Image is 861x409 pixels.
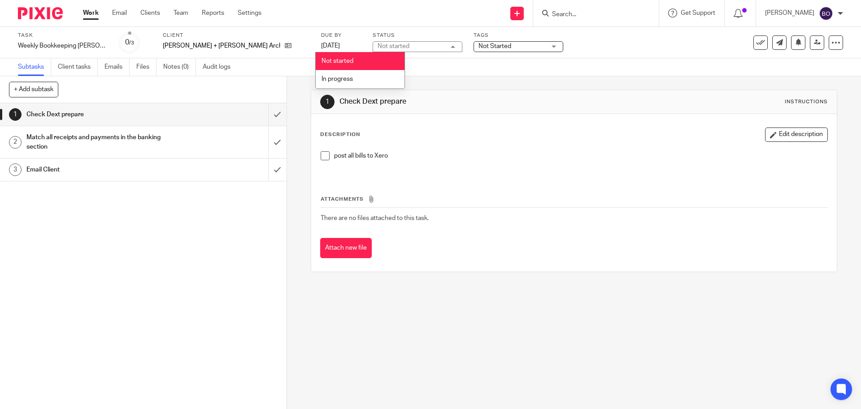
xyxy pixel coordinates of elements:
small: /3 [129,40,134,45]
a: Notes (0) [163,58,196,76]
div: 0 [125,37,134,48]
div: 3 [9,163,22,176]
span: [DATE] [321,43,340,49]
span: Not Started [478,43,511,49]
span: Get Support [681,10,715,16]
div: Weekly Bookkeeping Rees &amp; Lee [18,41,108,50]
div: Not started [378,43,409,49]
span: Not started [322,58,353,64]
label: Client [163,32,310,39]
a: Email [112,9,127,18]
div: Instructions [785,98,828,106]
span: In progress [322,76,353,82]
div: 1 [320,95,335,109]
label: Status [373,32,462,39]
button: Attach new file [320,238,372,258]
a: Work [83,9,99,18]
a: Reports [202,9,224,18]
label: Due by [321,32,361,39]
div: 1 [9,108,22,121]
p: [PERSON_NAME] [765,9,814,18]
div: 2 [9,136,22,149]
h1: Check Dext prepare [339,97,593,106]
span: There are no files attached to this task. [321,215,429,221]
p: [PERSON_NAME] + [PERSON_NAME] Architects [163,41,280,50]
label: Task [18,32,108,39]
button: Edit description [765,128,828,142]
a: Audit logs [203,58,237,76]
div: Weekly Bookkeeping [PERSON_NAME] & [PERSON_NAME] [18,41,108,50]
a: Settings [238,9,261,18]
p: post all bills to Xero [334,151,827,160]
a: Files [136,58,157,76]
h1: Match all receipts and payments in the banking section [26,131,182,154]
a: Subtasks [18,58,51,76]
span: Attachments [321,197,364,202]
button: + Add subtask [9,82,58,97]
label: Tags [474,32,563,39]
h1: Email Client [26,163,182,176]
input: Search [551,11,632,19]
a: Clients [140,9,160,18]
p: Description [320,131,360,138]
img: Pixie [18,7,63,19]
a: Emails [104,58,130,76]
img: svg%3E [819,6,833,21]
h1: Check Dext prepare [26,108,182,121]
a: Team [174,9,188,18]
a: Client tasks [58,58,98,76]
